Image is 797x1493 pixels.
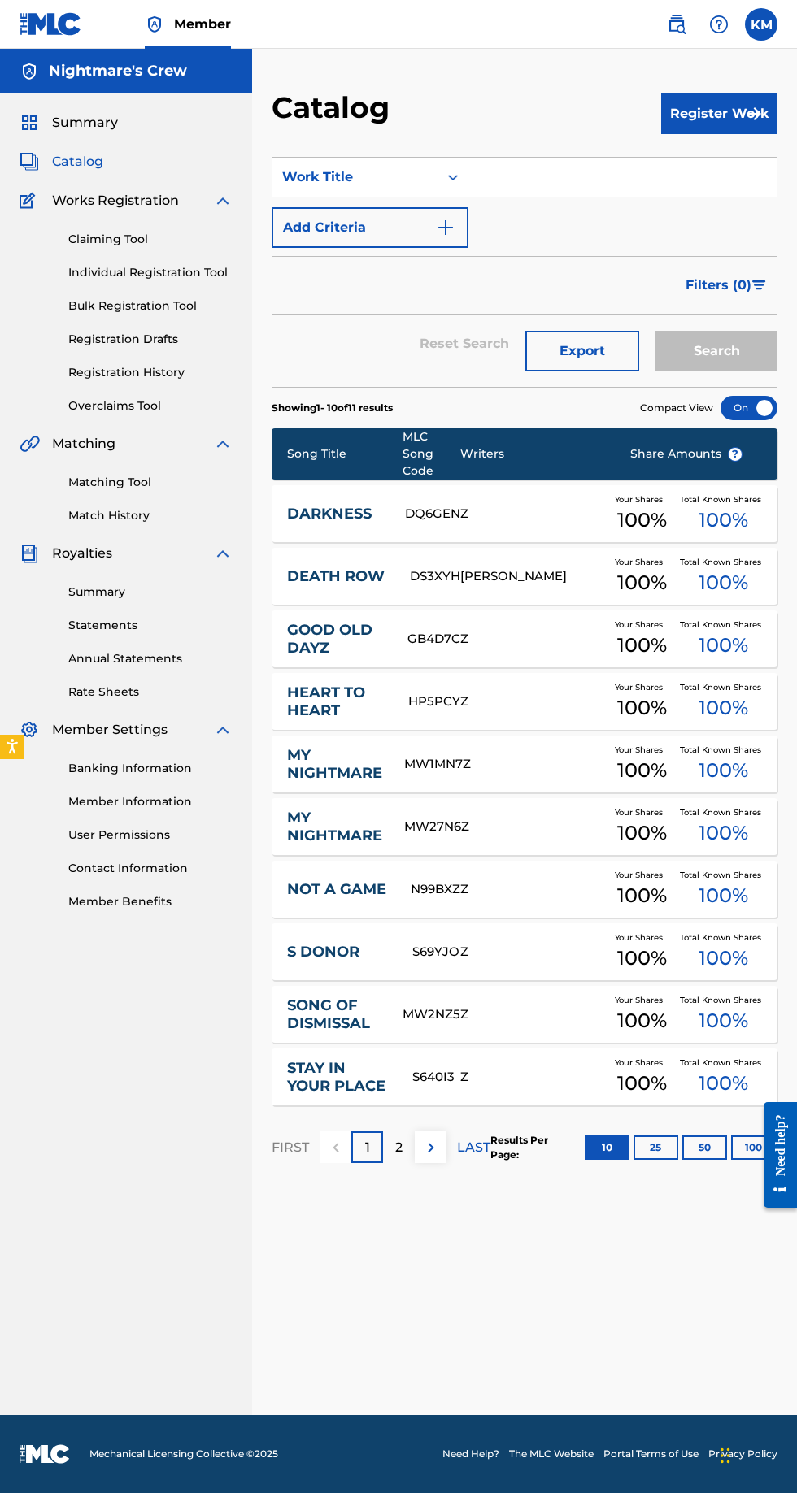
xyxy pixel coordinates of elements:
[287,621,386,658] a: GOOD OLD DAYZ
[680,994,768,1006] span: Total Known Shares
[411,880,460,899] div: N99BXZ
[412,1068,460,1087] div: S640I3
[52,113,118,132] span: Summary
[20,1444,70,1464] img: logo
[585,1135,629,1160] button: 10
[287,809,382,845] a: MY NIGHTMARE
[272,157,777,387] form: Search Form
[272,401,393,415] p: Showing 1 - 10 of 11 results
[709,15,729,34] img: help
[509,1447,594,1461] a: The MLC Website
[404,818,461,836] div: MW27N6
[52,191,179,210] span: Works Registration
[68,474,233,491] a: Matching Tool
[20,720,39,740] img: Member Settings
[699,568,748,597] span: 100 %
[213,720,233,740] img: expand
[20,434,40,454] img: Matching
[680,493,768,506] span: Total Known Shares
[615,681,669,693] span: Your Shares
[395,1138,403,1157] p: 2
[699,818,748,848] span: 100 %
[699,756,748,785] span: 100 %
[708,1447,777,1461] a: Privacy Policy
[52,544,112,563] span: Royalties
[68,827,233,844] a: User Permissions
[20,113,118,132] a: SummarySummary
[213,544,233,563] img: expand
[463,755,605,774] div: Z
[457,1138,490,1157] p: LAST
[615,556,669,568] span: Your Shares
[287,943,391,961] a: S DONOR
[272,207,468,248] button: Add Criteria
[287,567,389,586] a: DEATH ROW
[699,881,748,910] span: 100 %
[617,568,667,597] span: 100 %
[287,746,382,783] a: MY NIGHTMARE
[436,218,455,237] img: 9d2ae6d4665cec9f34b9.svg
[680,869,768,881] span: Total Known Shares
[686,276,751,295] span: Filters ( 0 )
[721,1431,730,1480] div: Drag
[617,631,667,660] span: 100 %
[716,1415,797,1493] iframe: Chat Widget
[20,113,39,132] img: Summary
[703,8,735,41] div: Help
[615,618,669,631] span: Your Shares
[699,944,748,973] span: 100 %
[460,692,604,711] div: Z
[751,1089,797,1220] iframe: Resource Center
[745,8,777,41] div: User Menu
[68,650,233,667] a: Annual Statements
[490,1133,582,1162] p: Results Per Page:
[68,397,233,414] a: Overclaims Tool
[20,152,39,171] img: Catalog
[660,8,693,41] a: Public Search
[460,1005,604,1024] div: Z
[287,445,403,462] div: Song Title
[52,152,103,171] span: Catalog
[661,93,777,134] button: Register Work
[68,331,233,348] a: Registration Drafts
[699,1069,748,1098] span: 100 %
[667,15,686,34] img: search
[630,445,743,462] span: Share Amounts
[699,631,748,660] span: 100 %
[615,806,669,818] span: Your Shares
[615,744,669,756] span: Your Shares
[460,567,604,586] div: [PERSON_NAME]
[460,445,604,462] div: Writers
[403,428,460,480] div: MLC Song Code
[20,191,41,210] img: Works Registration
[680,744,768,756] span: Total Known Shares
[461,818,605,836] div: Z
[403,1005,460,1024] div: MW2NZ5
[617,756,667,785] span: 100 %
[676,265,777,306] button: Filters (0)
[287,684,387,720] a: HEART TO HEART
[272,89,398,126] h2: Catalog
[365,1138,370,1157] p: 1
[729,448,742,461] span: ?
[617,1006,667,1035] span: 100 %
[89,1447,278,1461] span: Mechanical Licensing Collective © 2025
[680,1057,768,1069] span: Total Known Shares
[617,881,667,910] span: 100 %
[287,505,384,523] a: DARKNESS
[287,996,381,1033] a: SONG OF DISMISSAL
[615,994,669,1006] span: Your Shares
[680,931,768,944] span: Total Known Shares
[213,434,233,454] img: expand
[682,1135,727,1160] button: 50
[407,630,460,649] div: GB4D7C
[68,760,233,777] a: Banking Information
[412,943,460,961] div: S69YJO
[20,62,39,81] img: Accounts
[20,544,39,563] img: Royalties
[68,584,233,601] a: Summary
[442,1447,499,1461] a: Need Help?
[617,944,667,973] span: 100 %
